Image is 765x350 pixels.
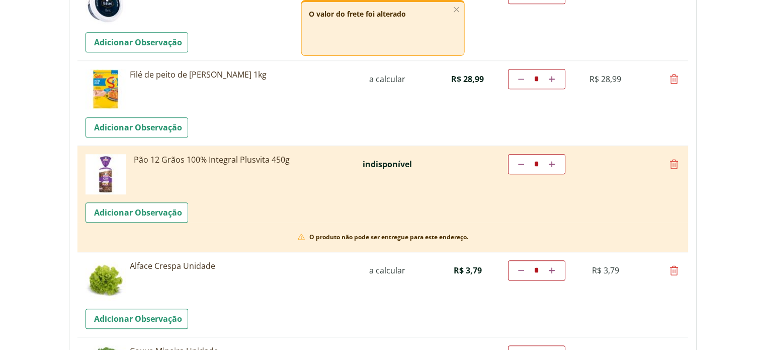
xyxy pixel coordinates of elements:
a: Alface Crespa Unidade [130,260,351,271]
span: a calcular [369,265,405,276]
span: O valor do frete foi alterado [309,9,406,19]
a: Adicionar Observação [86,309,188,329]
a: Adicionar Observação [86,117,188,137]
a: Adicionar Observação [86,202,188,223]
span: O produto não pode ser entregue para este endereço. [309,233,468,241]
img: Alface Crespa Unidade [86,260,126,301]
span: R$ 28,99 [589,74,621,85]
span: R$ 3,79 [592,265,619,276]
a: Pão 12 Grãos 100% Integral Plusvita 450g [130,154,351,165]
span: a calcular [369,74,405,85]
span: R$ 28,99 [451,74,484,85]
img: Filé de peito de frango Sadia 1kg [86,69,126,109]
a: Filé de peito de [PERSON_NAME] 1kg [130,69,351,80]
img: Pão 12 Grãos 100% Integral Plusvita 450g [86,154,126,194]
span: indisponível [363,159,412,170]
span: R$ 3,79 [454,265,482,276]
a: Adicionar Observação [86,32,188,52]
